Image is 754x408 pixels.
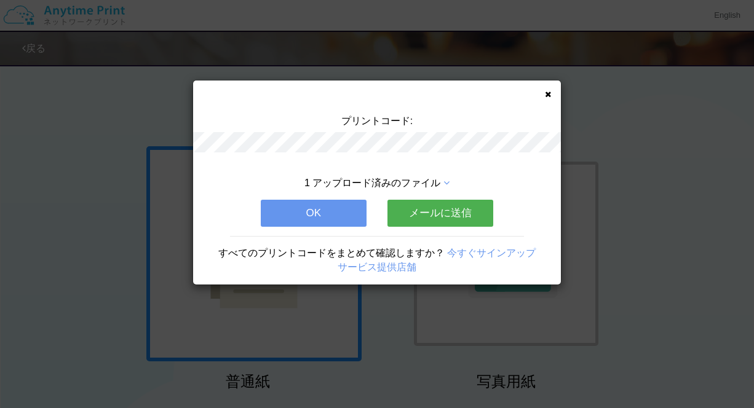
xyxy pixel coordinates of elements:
a: 今すぐサインアップ [447,248,536,258]
span: 1 アップロード済みのファイル [304,178,440,188]
a: サービス提供店舗 [338,262,416,272]
button: メールに送信 [387,200,493,227]
span: すべてのプリントコードをまとめて確認しますか？ [218,248,445,258]
button: OK [261,200,367,227]
span: プリントコード: [341,116,413,126]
